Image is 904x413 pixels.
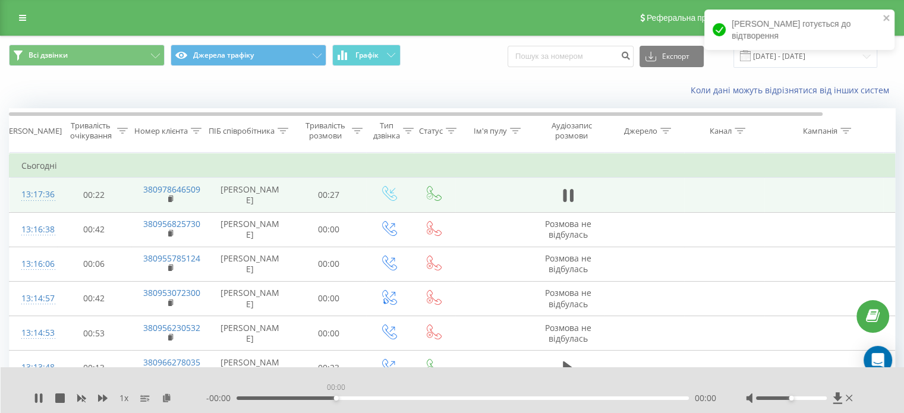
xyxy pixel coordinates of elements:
[292,178,366,212] td: 00:27
[57,281,131,316] td: 00:42
[143,322,200,333] a: 380956230532
[9,45,165,66] button: Всі дзвінки
[545,253,591,275] span: Розмова не відбулась
[57,178,131,212] td: 00:22
[67,121,114,141] div: Тривалість очікування
[21,183,45,206] div: 13:17:36
[691,84,895,96] a: Коли дані можуть відрізнятися вiд інших систем
[292,247,366,281] td: 00:00
[143,218,200,229] a: 380956825730
[143,184,200,195] a: 380978646509
[143,253,200,264] a: 380955785124
[292,212,366,247] td: 00:00
[119,392,128,404] span: 1 x
[647,13,734,23] span: Реферальна програма
[134,126,188,136] div: Номер клієнта
[21,321,45,345] div: 13:14:53
[704,10,894,50] div: [PERSON_NAME] готується до відтворення
[332,45,401,66] button: Графік
[21,253,45,276] div: 13:16:06
[624,126,657,136] div: Джерело
[209,281,292,316] td: [PERSON_NAME]
[789,396,793,401] div: Accessibility label
[171,45,326,66] button: Джерела трафіку
[545,218,591,240] span: Розмова не відбулась
[57,212,131,247] td: 00:42
[864,346,892,374] div: Open Intercom Messenger
[2,126,62,136] div: [PERSON_NAME]
[355,51,379,59] span: Графік
[29,51,68,60] span: Всі дзвінки
[57,247,131,281] td: 00:06
[21,356,45,379] div: 13:13:48
[710,126,732,136] div: Канал
[292,316,366,351] td: 00:00
[640,46,704,67] button: Експорт
[543,121,600,141] div: Аудіозапис розмови
[21,287,45,310] div: 13:14:57
[206,392,237,404] span: - 00:00
[334,396,339,401] div: Accessibility label
[474,126,507,136] div: Ім'я пулу
[209,126,275,136] div: ПІБ співробітника
[209,178,292,212] td: [PERSON_NAME]
[695,392,716,404] span: 00:00
[209,212,292,247] td: [PERSON_NAME]
[292,351,366,385] td: 00:23
[803,126,837,136] div: Кампанія
[883,13,891,24] button: close
[209,351,292,385] td: [PERSON_NAME]
[325,379,348,396] div: 00:00
[419,126,443,136] div: Статус
[21,218,45,241] div: 13:16:38
[373,121,400,141] div: Тип дзвінка
[209,316,292,351] td: [PERSON_NAME]
[57,316,131,351] td: 00:53
[57,351,131,385] td: 00:13
[209,247,292,281] td: [PERSON_NAME]
[143,357,200,368] a: 380966278035
[302,121,349,141] div: Тривалість розмови
[143,287,200,298] a: 380953072300
[292,281,366,316] td: 00:00
[508,46,634,67] input: Пошук за номером
[545,287,591,309] span: Розмова не відбулась
[545,322,591,344] span: Розмова не відбулась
